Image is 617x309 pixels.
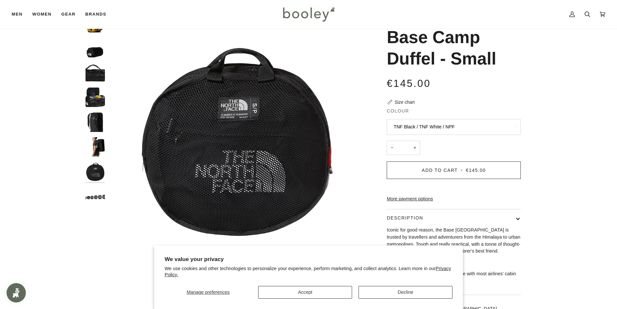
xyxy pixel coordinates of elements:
[165,266,451,277] a: Privacy Policy.
[86,88,105,107] img: The North Face Base Camp Duffel - Small TNF Black / TNF White - Booley Galway
[86,137,105,157] img: The North Face Base Camp Duffel - Small - Booley Galway
[387,161,521,179] button: Add to Cart • €145.00
[86,38,105,57] img: The North Face Base Camp Duffel - Small TNF Black / TNF White / NPF - Booley Galway
[165,286,252,299] button: Manage preferences
[387,108,409,114] span: Colour
[280,5,337,24] img: Booley
[258,286,352,299] button: Accept
[6,283,26,303] iframe: Button to open loyalty program pop-up
[387,227,521,255] p: Iconic for good reason, the Base [GEOGRAPHIC_DATA] is trusted by travellers and adventurers from ...
[387,141,420,155] input: Quantity
[86,113,105,132] img: The North Face Base Camp Duffel - Small - Booley GalwayThe North Face Base Camp Duffel - Small TN...
[86,187,105,207] img: The North Face Base Camp Duffel - Small TNF Black / TNF White - Booley Galway
[460,168,464,173] span: •
[387,78,431,89] span: €145.00
[187,290,230,295] span: Manage preferences
[86,162,105,182] img: The North Face Base Camp Duffel - Small - Booley Galway
[32,11,51,18] span: Women
[422,168,458,173] span: Add to Cart
[165,256,452,263] h2: We value your privacy
[387,196,521,203] a: More payment options
[85,11,106,18] span: Brands
[387,141,397,155] button: −
[410,141,420,155] button: +
[86,63,105,82] img: The North Face Base Camp Duffel - Small TNF Black / TNF White - Booley Galway
[387,27,516,69] h1: Base Camp Duffel - Small
[61,11,75,18] span: Gear
[387,119,521,135] button: TNF Black / TNF White / NPF
[394,99,415,106] div: Size chart
[359,286,452,299] button: Decline
[12,11,23,18] span: Men
[466,168,486,173] span: €145.00
[108,13,364,269] img: The North Face Base Camp Duffel - Small - Booley Galway
[165,266,452,278] p: We use cookies and other technologies to personalize your experience, perform marketing, and coll...
[387,209,521,227] button: Description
